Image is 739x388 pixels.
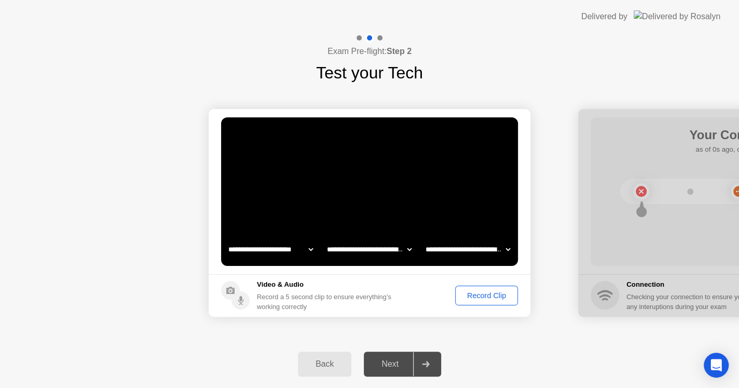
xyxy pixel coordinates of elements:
[325,239,414,260] select: Available speakers
[581,10,627,23] div: Delivered by
[298,352,351,377] button: Back
[226,239,315,260] select: Available cameras
[459,291,514,300] div: Record Clip
[387,47,412,56] b: Step 2
[367,359,413,369] div: Next
[257,292,395,312] div: Record a 5 second clip to ensure everything’s working correctly
[634,10,720,22] img: Delivered by Rosalyn
[316,60,423,85] h1: Test your Tech
[704,353,729,378] div: Open Intercom Messenger
[257,279,395,290] h5: Video & Audio
[455,286,518,305] button: Record Clip
[301,359,348,369] div: Back
[423,239,512,260] select: Available microphones
[364,352,441,377] button: Next
[327,45,412,58] h4: Exam Pre-flight:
